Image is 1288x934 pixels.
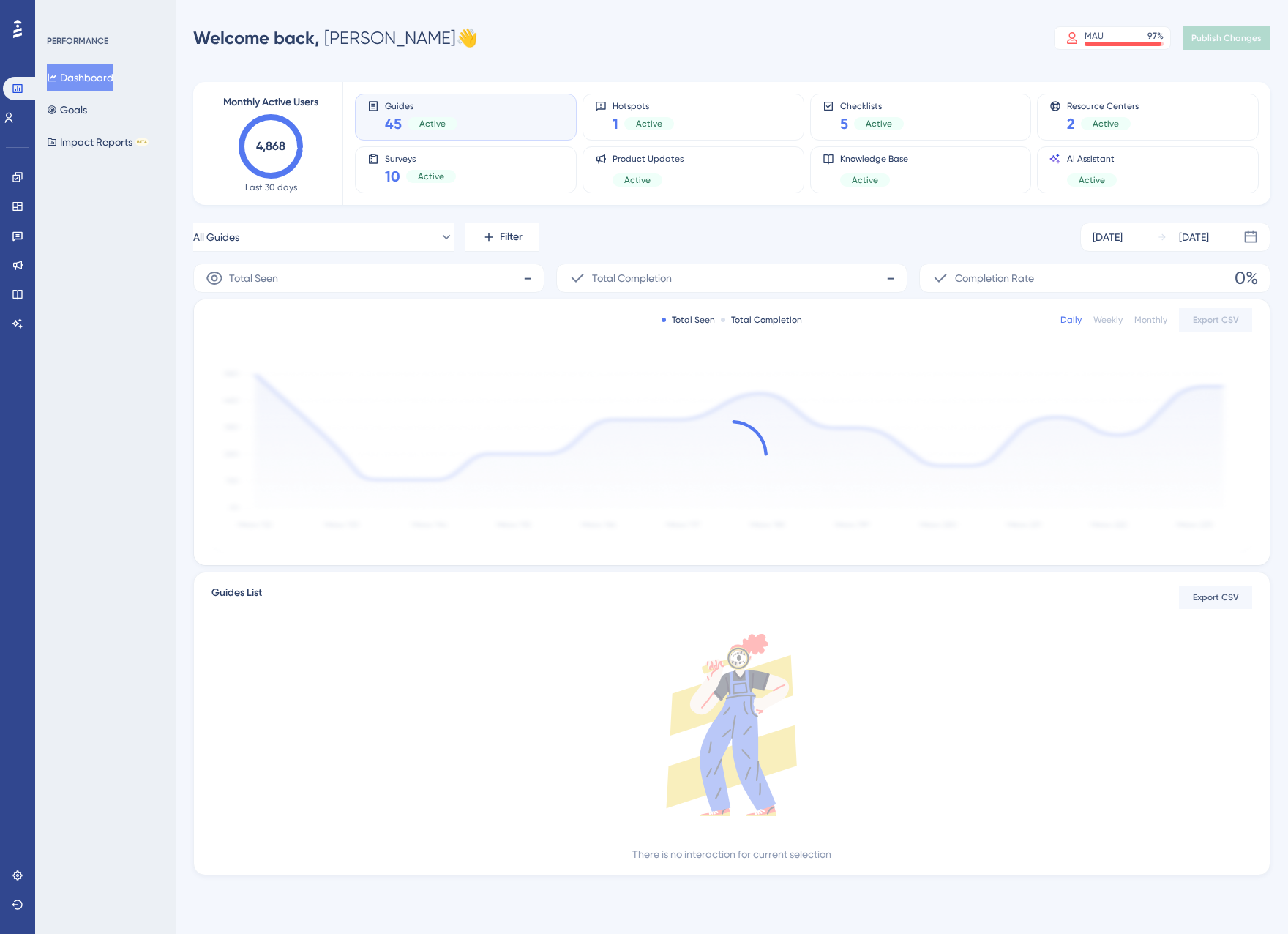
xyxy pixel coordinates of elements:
[47,35,108,47] div: PERFORMANCE
[419,118,446,130] span: Active
[1079,174,1105,186] span: Active
[256,139,285,153] text: 4,868
[193,228,239,246] span: All Guides
[1193,314,1239,326] span: Export CSV
[1179,228,1209,246] div: [DATE]
[193,26,478,50] div: [PERSON_NAME] 👋
[47,97,87,123] button: Goals
[500,228,523,246] span: Filter
[1067,100,1139,111] span: Resource Centers
[211,584,262,610] span: Guides List
[1179,308,1252,332] button: Export CSV
[135,138,149,146] div: BETA
[636,118,662,130] span: Active
[632,845,831,863] div: There is no interaction for current selection
[1067,153,1117,165] span: AI Assistant
[385,153,456,163] span: Surveys
[840,113,848,134] span: 5
[418,171,444,182] span: Active
[866,118,892,130] span: Active
[721,314,802,326] div: Total Completion
[1147,30,1164,42] div: 97 %
[624,174,651,186] span: Active
[840,100,904,111] span: Checklists
[385,166,400,187] span: 10
[47,129,149,155] button: Impact ReportsBETA
[523,266,532,290] span: -
[229,269,278,287] span: Total Seen
[1193,591,1239,603] span: Export CSV
[1085,30,1104,42] div: MAU
[193,223,454,252] button: All Guides
[592,269,672,287] span: Total Completion
[1235,266,1258,290] span: 0%
[886,266,895,290] span: -
[1179,586,1252,609] button: Export CSV
[223,94,318,111] span: Monthly Active Users
[613,113,618,134] span: 1
[385,100,457,111] span: Guides
[1060,314,1082,326] div: Daily
[465,223,539,252] button: Filter
[613,153,684,165] span: Product Updates
[1067,113,1075,134] span: 2
[613,100,674,111] span: Hotspots
[1093,228,1123,246] div: [DATE]
[1183,26,1270,50] button: Publish Changes
[1191,32,1262,44] span: Publish Changes
[1093,118,1119,130] span: Active
[1093,314,1123,326] div: Weekly
[47,64,113,91] button: Dashboard
[955,269,1034,287] span: Completion Rate
[852,174,878,186] span: Active
[193,27,320,48] span: Welcome back,
[245,182,297,193] span: Last 30 days
[1134,314,1167,326] div: Monthly
[385,113,402,134] span: 45
[840,153,908,165] span: Knowledge Base
[662,314,715,326] div: Total Seen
